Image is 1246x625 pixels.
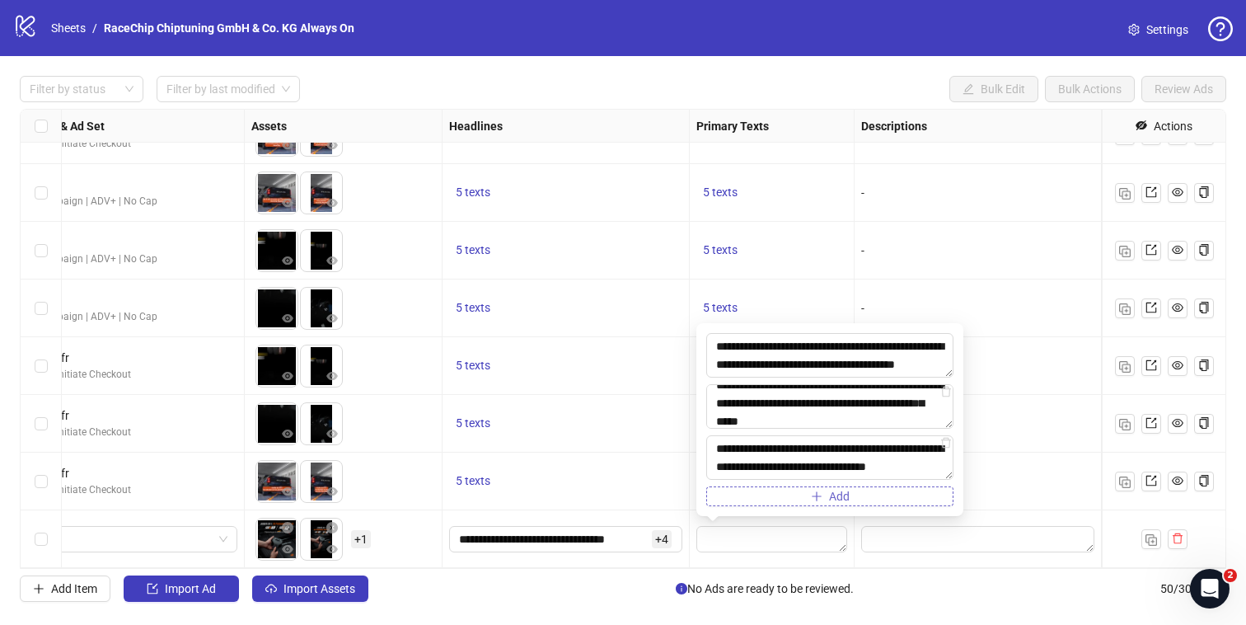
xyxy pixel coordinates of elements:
div: FR | ADV+ | Initiate Checkout [4,425,237,440]
span: export [1145,186,1157,198]
span: import [147,583,158,594]
button: Preview [322,194,342,214]
span: plus [811,491,822,502]
a: Sheets [48,19,89,37]
span: plus [33,583,44,594]
div: AlwaysOn_fr [4,464,237,482]
span: setting [1128,24,1140,35]
span: 5 texts [456,359,490,372]
strong: Assets [251,117,287,135]
div: Select row 50 [21,510,62,568]
div: Edit values [449,526,682,552]
div: Select row 44 [21,164,62,222]
div: Sale_it [4,291,237,309]
img: Asset 2 [301,288,342,329]
img: Duplicate [1119,361,1131,373]
button: Import Ad [124,576,239,602]
img: Duplicate [1145,534,1157,546]
span: 50 / 300 items [1160,580,1226,598]
span: eye [282,370,293,382]
span: export [1145,244,1157,256]
button: Preview [278,194,297,214]
span: Add Item [51,582,97,595]
div: Select row 46 [21,280,62,337]
span: eye-invisible [1136,120,1147,131]
button: Bulk Actions [1045,76,1135,102]
button: 5 texts [449,472,497,491]
div: Resize Assets column [438,110,442,142]
img: Asset 2 [301,519,342,560]
span: copy [1198,475,1210,486]
div: AlwaysOn_fr [4,349,237,367]
span: delete [1172,533,1183,544]
button: Preview [278,367,297,387]
span: eye [1172,244,1183,256]
span: eye [326,312,338,324]
button: Preview [322,367,342,387]
button: 5 texts [449,183,497,203]
div: Select all rows [21,110,62,143]
span: eye [326,543,338,555]
span: eye [1172,302,1183,313]
span: eye [326,255,338,266]
button: Preview [278,136,297,156]
span: Settings [1146,21,1188,39]
div: Resize Campaign & Ad Set column [240,110,244,142]
span: 5 texts [703,243,738,256]
div: Edit values [696,526,847,552]
img: Duplicate [1119,303,1131,315]
button: Add [706,486,953,506]
span: eye [326,428,338,439]
img: Asset 1 [256,403,297,444]
div: Resize Primary Texts column [850,110,854,142]
iframe: Intercom live chat [1190,569,1230,609]
span: 2 [1224,569,1237,582]
button: Duplicate [1115,414,1135,434]
div: Asset 1 [256,519,297,560]
button: Preview [278,251,297,271]
span: + 1 [351,530,371,548]
img: Asset 2 [301,345,342,387]
span: Sale_fr [14,527,227,552]
span: eye [282,139,293,151]
span: Import Assets [283,582,355,595]
span: copy [1198,359,1210,371]
div: Sale_it [4,176,237,194]
div: IT Sale Campaign | ADV+ | No Cap [4,309,237,325]
span: eye [326,370,338,382]
button: Duplicate [1115,298,1135,318]
span: copy [1198,417,1210,429]
img: Asset 1 [256,461,297,502]
span: 5 texts [456,243,490,256]
span: close-circle [282,522,293,533]
span: No Ads are ready to be reviewed. [676,580,854,598]
button: Duplicate [1141,529,1161,549]
span: 5 texts [456,186,490,199]
span: 5 texts [456,301,490,314]
div: Select row 48 [21,395,62,453]
img: Duplicate [1119,246,1131,257]
span: eye [282,312,293,324]
span: export [1145,302,1157,313]
span: eye [326,139,338,151]
div: Resize Headlines column [685,110,689,142]
span: 5 texts [703,186,738,199]
button: Duplicate [1115,472,1135,491]
span: - [861,302,864,315]
button: Preview [278,309,297,329]
button: Preview [322,425,342,444]
button: 5 texts [449,298,497,318]
span: - [861,244,864,257]
img: Asset 1 [256,288,297,329]
a: RaceChip Chiptuning GmbH & Co. KG Always On [101,19,358,37]
button: Preview [322,251,342,271]
img: Asset 1 [256,230,297,271]
span: close-circle [326,522,338,533]
span: export [1145,475,1157,486]
strong: Headlines [449,117,503,135]
div: Actions [1154,117,1192,135]
button: 5 texts [449,414,497,434]
span: delete [940,386,952,397]
img: Asset 1 [256,172,297,214]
